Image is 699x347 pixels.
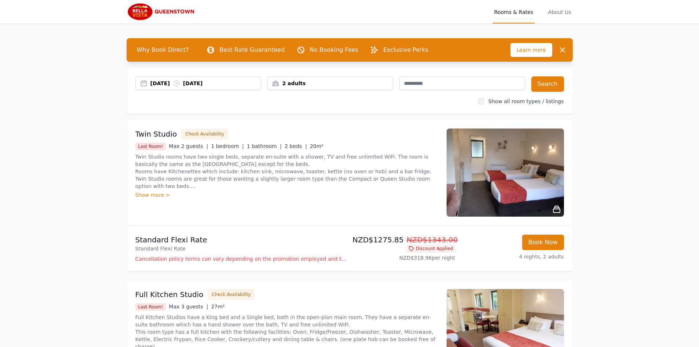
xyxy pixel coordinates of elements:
p: No Booking Fees [310,46,358,54]
p: Best Rate Guaranteed [219,46,284,54]
span: Last Room! [135,143,166,150]
label: Show all room types / listings [488,98,564,104]
span: Learn more [510,43,552,57]
button: Search [531,76,564,92]
p: Twin Studio rooms have two single beds, separate en-suite with a shower, TV and free unlimited Wi... [135,153,438,190]
span: 20m² [310,143,323,149]
p: Cancellation policy terms can vary depending on the promotion employed and the time of stay of th... [135,255,347,263]
span: 1 bedroom | [211,143,244,149]
p: NZD$1275.85 [353,235,455,245]
span: Max 3 guests | [169,304,208,310]
span: 2 beds | [285,143,307,149]
span: 1 bathroom | [247,143,282,149]
div: 2 adults [267,80,393,87]
span: Discount Applied [406,245,455,252]
p: NZD$318.96 per night [353,254,455,261]
img: Bella Vista Queenstown [127,3,197,21]
div: [DATE] [DATE] [150,80,261,87]
p: Exclusive Perks [383,46,428,54]
button: Check Availability [181,129,228,140]
p: Standard Flexi Rate [135,235,347,245]
span: 27m² [211,304,225,310]
p: 4 nights, 2 adults [461,253,564,260]
span: Why Book Direct? [131,43,195,57]
span: Max 2 guests | [169,143,208,149]
button: Check Availability [208,289,255,300]
p: Standard Flexi Rate [135,245,347,252]
h3: Full Kitchen Studio [135,289,204,300]
button: Book Now [522,235,564,250]
span: NZD$1343.00 [407,235,458,244]
h3: Twin Studio [135,129,177,139]
div: Show more > [135,191,438,199]
span: Last Room! [135,303,166,311]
